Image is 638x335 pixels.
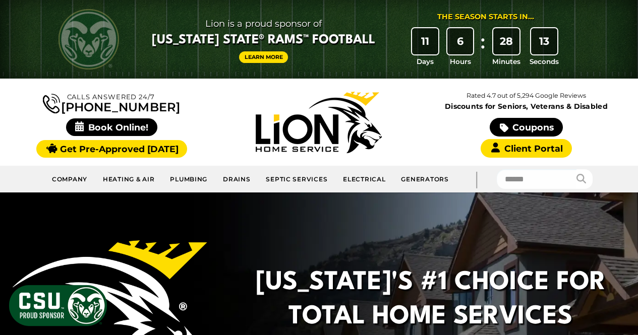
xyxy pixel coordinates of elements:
a: Learn More [239,51,288,63]
a: Septic Services [258,170,335,188]
span: Minutes [492,56,520,66]
div: 11 [412,28,438,54]
img: Lion Home Service [256,92,382,153]
a: Client Portal [481,139,571,158]
div: 6 [447,28,474,54]
span: Seconds [530,56,559,66]
img: CSU Rams logo [59,9,119,70]
a: Generators [393,170,456,188]
span: Discounts for Seniors, Veterans & Disabled [425,103,628,110]
div: 13 [531,28,557,54]
a: Heating & Air [95,170,162,188]
a: Plumbing [162,170,215,188]
span: Hours [450,56,471,66]
span: [US_STATE] State® Rams™ Football [152,32,375,49]
a: Company [44,170,95,188]
p: Rated 4.7 out of 5,294 Google Reviews [423,90,630,101]
div: | [456,166,497,192]
span: Days [417,56,434,66]
a: Drains [215,170,258,188]
span: Book Online! [66,118,157,136]
a: Electrical [335,170,393,188]
a: Get Pre-Approved [DATE] [36,140,187,158]
img: CSU Sponsor Badge [8,284,108,327]
div: : [478,28,488,67]
div: The Season Starts in... [437,12,534,23]
span: Lion is a proud sponsor of [152,16,375,32]
div: 28 [493,28,519,54]
h2: [US_STATE]'s #1 Choice For Total Home Services [254,266,608,334]
a: [PHONE_NUMBER] [43,92,180,113]
a: Coupons [490,118,562,137]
